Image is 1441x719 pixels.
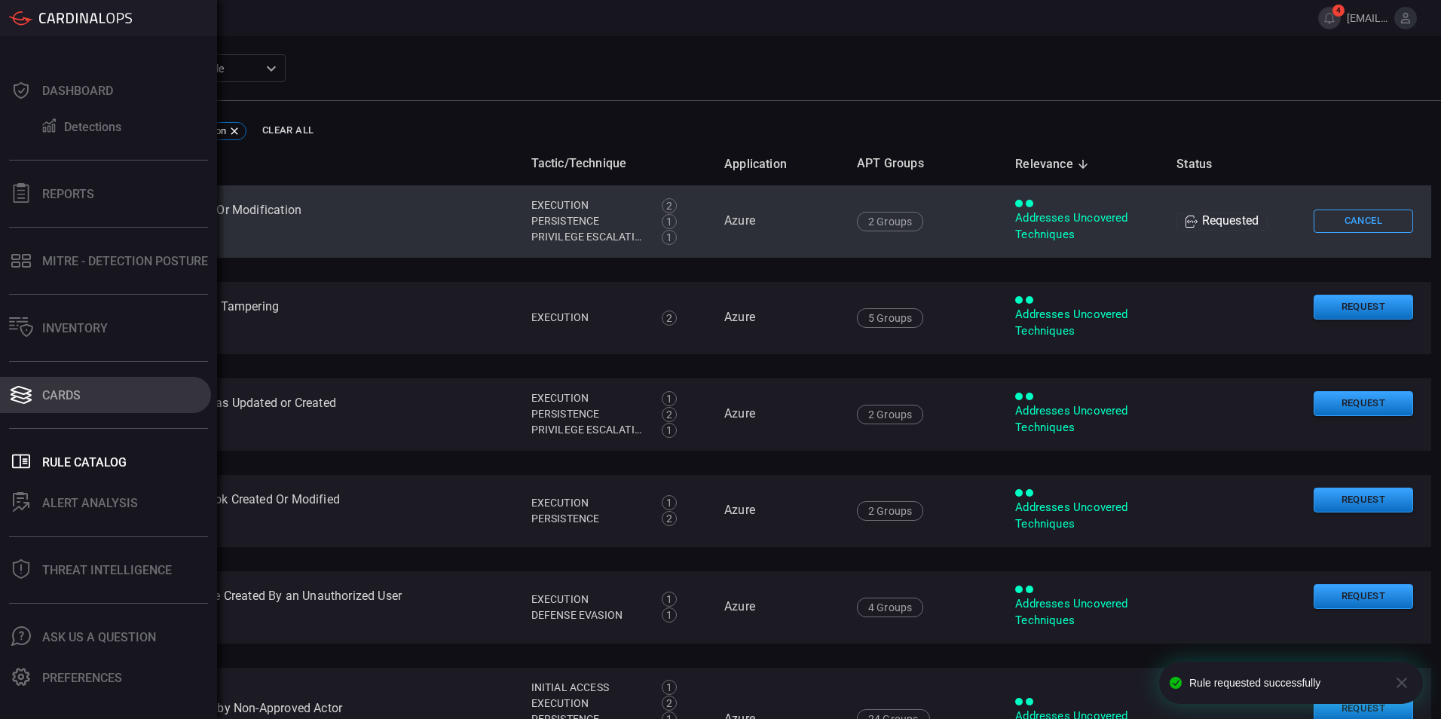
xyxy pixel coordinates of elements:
[531,607,646,623] div: Defense Evasion
[531,511,646,527] div: Persistence
[42,671,122,685] div: Preferences
[662,495,677,510] div: 1
[60,282,519,354] td: Azure - App Source Control Tampering
[712,571,845,644] td: Azure
[42,496,138,510] div: ALERT ANALYSIS
[531,390,646,406] div: Execution
[1332,5,1345,17] span: 4
[1015,307,1152,339] div: Addresses Uncovered Techniques
[662,680,677,695] div: 1
[42,321,108,335] div: Inventory
[1176,155,1231,173] span: Status
[531,310,646,326] div: Execution
[1314,295,1413,320] button: Request
[857,308,923,328] div: 5 Groups
[42,388,81,402] div: Cards
[662,214,677,229] div: 1
[531,197,646,213] div: Execution
[531,213,646,229] div: Persistence
[60,571,519,644] td: Azure - CloudShell Instance Created By an Unauthorized User
[531,406,646,422] div: Persistence
[662,592,677,607] div: 1
[1189,677,1382,689] div: Rule requested successfully
[531,422,646,438] div: Privilege Escalation
[662,696,677,711] div: 2
[42,630,156,644] div: Ask Us A Question
[845,142,1003,185] th: APT Groups
[42,187,94,201] div: Reports
[662,198,677,213] div: 2
[712,185,845,258] td: Azure
[662,607,677,623] div: 1
[1176,213,1268,231] div: Requested
[1347,12,1388,24] span: [EMAIL_ADDRESS][DOMAIN_NAME]
[531,680,646,696] div: Initial Access
[531,592,646,607] div: Execution
[1015,155,1093,173] span: Relevance
[662,311,677,326] div: 2
[531,696,646,711] div: Execution
[724,155,806,173] span: Application
[1015,500,1152,532] div: Addresses Uncovered Techniques
[531,495,646,511] div: Execution
[259,119,317,142] button: Clear All
[662,391,677,406] div: 1
[42,563,172,577] div: Threat Intelligence
[712,475,845,547] td: Azure
[662,407,677,422] div: 2
[1318,7,1341,29] button: 4
[662,230,677,245] div: 1
[857,501,923,521] div: 2 Groups
[1015,596,1152,629] div: Addresses Uncovered Techniques
[857,405,923,424] div: 2 Groups
[1314,584,1413,609] button: Request
[60,185,519,258] td: Azure - ACR Task Creation Or Modification
[60,378,519,451] td: Azure - Automation Rule was Updated or Created
[42,84,113,98] div: Dashboard
[712,378,845,451] td: Azure
[1314,210,1413,233] button: Cancel
[662,423,677,438] div: 1
[64,120,121,134] div: Detections
[1314,488,1413,512] button: Request
[1314,391,1413,416] button: Request
[857,212,923,231] div: 2 Groups
[712,282,845,354] td: Azure
[857,598,923,617] div: 4 Groups
[1015,210,1152,243] div: Addresses Uncovered Techniques
[662,511,677,526] div: 2
[531,229,646,245] div: Privilege Escalation
[519,142,712,185] th: Tactic/Technique
[42,254,208,268] div: MITRE - Detection Posture
[42,455,127,470] div: Rule Catalog
[60,475,519,547] td: Azure - Automation Runbook Created Or Modified
[1015,403,1152,436] div: Addresses Uncovered Techniques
